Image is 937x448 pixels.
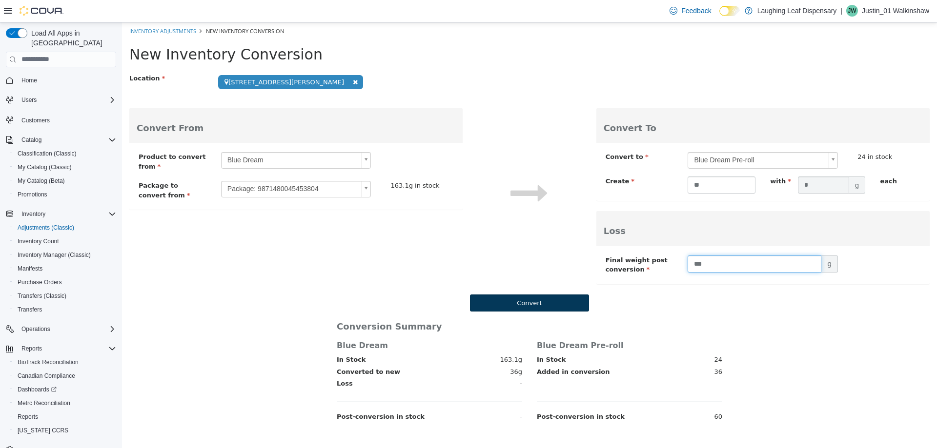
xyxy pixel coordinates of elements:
[268,158,326,168] div: 163.1g in stock
[14,189,51,200] a: Promotions
[20,6,63,16] img: Cova
[840,5,842,17] p: |
[14,161,116,173] span: My Catalog (Classic)
[18,265,42,273] span: Manifests
[18,251,91,259] span: Inventory Manager (Classic)
[10,383,120,396] a: Dashboards
[18,323,116,335] span: Operations
[18,343,116,354] span: Reports
[592,332,600,342] span: 24
[14,370,79,382] a: Canadian Compliance
[21,210,45,218] span: Inventory
[484,131,527,138] span: Convert to
[21,325,50,333] span: Operations
[10,262,120,275] button: Manifests
[566,130,703,146] span: Blue Dream Pre-roll
[18,237,59,245] span: Inventory Count
[21,117,50,124] span: Customers
[27,28,116,48] span: Load All Apps in [GEOGRAPHIC_DATA]
[592,390,600,399] span: 60
[7,5,74,12] a: Inventory Adjustments
[666,1,715,20] a: Feedback
[14,175,69,187] a: My Catalog (Beta)
[18,292,66,300] span: Transfers (Classic)
[10,410,120,424] button: Reports
[21,345,42,352] span: Reports
[758,155,775,162] span: each
[10,147,120,160] button: Classification (Classic)
[2,207,120,221] button: Inventory
[7,23,201,40] span: New Inventory Conversion
[719,6,740,16] input: Dark Mode
[2,73,120,87] button: Home
[18,413,38,421] span: Reports
[14,175,116,187] span: My Catalog (Beta)
[17,131,83,148] span: Product to convert from
[14,276,116,288] span: Purchase Orders
[2,322,120,336] button: Operations
[18,191,47,198] span: Promotions
[14,425,116,436] span: Washington CCRS
[10,221,120,234] button: Adjustments (Classic)
[14,356,82,368] a: BioTrack Reconciliation
[2,133,120,147] button: Catalog
[14,411,116,423] span: Reports
[14,290,116,302] span: Transfers (Classic)
[14,384,61,395] a: Dashboards
[215,299,400,309] h3: Conversion Summary
[699,233,716,250] span: g
[18,386,57,393] span: Dashboards
[2,113,120,127] button: Customers
[415,319,600,328] h4: Blue Dream Pre-roll
[10,188,120,201] button: Promotions
[18,372,75,380] span: Canadian Compliance
[14,189,116,200] span: Promotions
[10,248,120,262] button: Inventory Manager (Classic)
[348,272,467,289] button: Convert
[21,96,37,104] span: Users
[378,332,400,342] span: 163.1g
[10,289,120,303] button: Transfers (Classic)
[648,155,669,162] span: with
[100,130,236,146] span: Blue Dream
[10,303,120,316] button: Transfers
[18,74,116,86] span: Home
[14,148,81,159] a: Classification (Classic)
[215,345,278,354] label: Converted to new
[10,234,120,248] button: Inventory Count
[14,397,74,409] a: Metrc Reconciliation
[7,52,43,59] span: Location
[14,263,116,274] span: Manifests
[14,370,116,382] span: Canadian Compliance
[14,222,78,234] a: Adjustments (Classic)
[18,134,116,146] span: Catalog
[14,235,63,247] a: Inventory Count
[21,136,41,144] span: Catalog
[215,332,244,342] label: In Stock
[18,94,41,106] button: Users
[14,222,116,234] span: Adjustments (Classic)
[18,163,72,171] span: My Catalog (Classic)
[10,355,120,369] button: BioTrack Reconciliation
[10,275,120,289] button: Purchase Orders
[18,224,74,232] span: Adjustments (Classic)
[14,263,46,274] a: Manifests
[18,115,54,126] a: Customers
[415,332,444,342] label: In Stock
[14,425,72,436] a: [US_STATE] CCRS
[18,278,62,286] span: Purchase Orders
[398,356,400,366] span: -
[18,427,68,434] span: [US_STATE] CCRS
[18,399,70,407] span: Metrc Reconciliation
[846,5,858,17] div: Justin_01 Walkinshaw
[482,204,800,214] h3: Loss
[18,306,42,313] span: Transfers
[14,276,66,288] a: Purchase Orders
[18,358,79,366] span: BioTrack Reconciliation
[14,249,95,261] a: Inventory Manager (Classic)
[100,159,236,175] span: Package: 9871480045453804
[18,323,54,335] button: Operations
[18,134,45,146] button: Catalog
[14,384,116,395] span: Dashboards
[18,208,116,220] span: Inventory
